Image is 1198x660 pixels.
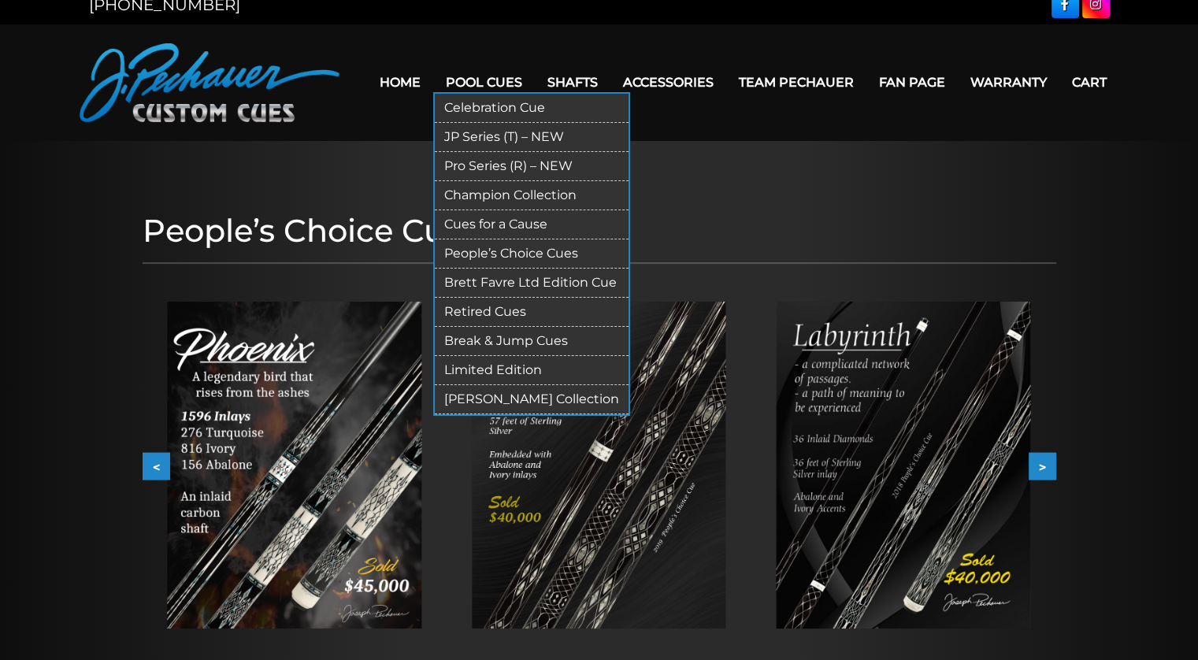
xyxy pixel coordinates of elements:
a: Celebration Cue [435,94,629,123]
a: Pro Series (R) – NEW [435,152,629,181]
a: Retired Cues [435,298,629,327]
a: Limited Edition [435,356,629,385]
div: Carousel Navigation [143,453,1056,480]
button: < [143,453,170,480]
a: JP Series (T) – NEW [435,123,629,152]
button: > [1029,453,1056,480]
a: Cart [1059,62,1119,102]
a: Cues for a Cause [435,210,629,239]
a: Champion Collection [435,181,629,210]
a: Team Pechauer [726,62,866,102]
a: People’s Choice Cues [435,239,629,269]
a: Home [367,62,433,102]
a: Fan Page [866,62,958,102]
a: Shafts [535,62,610,102]
img: Pechauer Custom Cues [80,43,339,122]
a: [PERSON_NAME] Collection [435,385,629,414]
a: Warranty [958,62,1059,102]
a: Pool Cues [433,62,535,102]
a: Break & Jump Cues [435,327,629,356]
a: Accessories [610,62,726,102]
a: Brett Favre Ltd Edition Cue [435,269,629,298]
h1: People’s Choice Cues [143,212,1056,250]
